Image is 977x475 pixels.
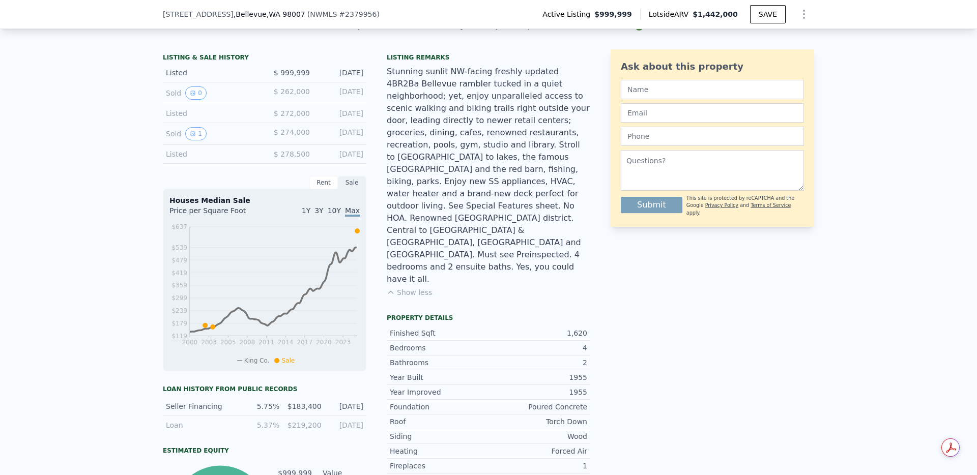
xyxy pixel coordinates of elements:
span: 1Y [302,206,310,215]
div: Poured Concrete [489,402,587,412]
tspan: $179 [171,320,187,327]
span: $999,999 [594,9,632,19]
div: $219,200 [285,420,321,430]
div: $183,400 [285,401,321,411]
tspan: $637 [171,223,187,230]
div: Sold [166,86,256,100]
div: [DATE] [328,401,363,411]
button: View historical data [185,127,207,140]
input: Phone [621,127,804,146]
div: [DATE] [318,68,363,78]
tspan: $119 [171,333,187,340]
div: ( ) [307,9,380,19]
span: 3Y [314,206,323,215]
span: $ 272,000 [274,109,310,117]
div: Stunning sunlit NW-facing freshly updated 4BR2Ba Bellevue rambler tucked in a quiet neighborhood;... [387,66,590,285]
tspan: 2020 [316,339,332,346]
div: 4 [489,343,587,353]
div: Listed [166,108,256,118]
button: Submit [621,197,682,213]
div: Price per Square Foot [169,205,265,222]
span: Lotside ARV [649,9,693,19]
span: $ 999,999 [274,69,310,77]
span: # 2379956 [339,10,377,18]
div: 1955 [489,387,587,397]
span: $ 262,000 [274,87,310,96]
div: Forced Air [489,446,587,456]
span: , WA 98007 [267,10,305,18]
tspan: $359 [171,282,187,289]
tspan: 2000 [182,339,198,346]
span: $1,442,000 [693,10,738,18]
button: Show Options [794,4,814,24]
div: Year Built [390,372,489,382]
span: $ 274,000 [274,128,310,136]
span: , Bellevue [234,9,305,19]
button: Show less [387,287,432,298]
div: 1955 [489,372,587,382]
span: Active Listing [542,9,594,19]
div: Houses Median Sale [169,195,360,205]
div: Siding [390,431,489,441]
input: Name [621,80,804,99]
tspan: 2003 [201,339,217,346]
div: LISTING & SALE HISTORY [163,53,366,64]
div: [DATE] [318,127,363,140]
div: Ask about this property [621,60,804,74]
tspan: $479 [171,257,187,264]
a: Privacy Policy [705,202,738,208]
tspan: $239 [171,307,187,314]
div: [DATE] [318,149,363,159]
input: Email [621,103,804,123]
span: NWMLS [310,10,337,18]
div: Sold [166,127,256,140]
div: [DATE] [328,420,363,430]
div: 5.37% [244,420,279,430]
div: Bedrooms [390,343,489,353]
div: Property details [387,314,590,322]
div: Year Improved [390,387,489,397]
a: Terms of Service [751,202,791,208]
tspan: 2014 [278,339,294,346]
div: 5.75% [244,401,279,411]
div: Finished Sqft [390,328,489,338]
div: 1 [489,461,587,471]
div: Listing remarks [387,53,590,62]
div: Rent [309,176,338,189]
div: Torch Down [489,417,587,427]
div: 1,620 [489,328,587,338]
div: Estimated Equity [163,447,366,455]
tspan: $419 [171,270,187,277]
div: Wood [489,431,587,441]
button: View historical data [185,86,207,100]
span: King Co. [244,357,270,364]
tspan: 2023 [335,339,351,346]
div: This site is protected by reCAPTCHA and the Google and apply. [686,195,804,217]
span: Max [345,206,360,217]
div: [DATE] [318,86,363,100]
div: 2 [489,358,587,368]
tspan: 2008 [240,339,255,346]
div: Loan history from public records [163,385,366,393]
div: Sale [338,176,366,189]
div: Listed [166,68,256,78]
button: SAVE [750,5,786,23]
tspan: $299 [171,294,187,302]
span: [STREET_ADDRESS] [163,9,234,19]
div: Listed [166,149,256,159]
div: Loan [166,420,238,430]
div: Roof [390,417,489,427]
span: $ 278,500 [274,150,310,158]
tspan: 2011 [258,339,274,346]
div: Foundation [390,402,489,412]
div: Heating [390,446,489,456]
tspan: 2005 [220,339,236,346]
span: Sale [281,357,295,364]
div: [DATE] [318,108,363,118]
tspan: 2017 [297,339,313,346]
div: Seller Financing [166,401,238,411]
div: Bathrooms [390,358,489,368]
span: 10Y [328,206,341,215]
div: Fireplaces [390,461,489,471]
tspan: $539 [171,244,187,251]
